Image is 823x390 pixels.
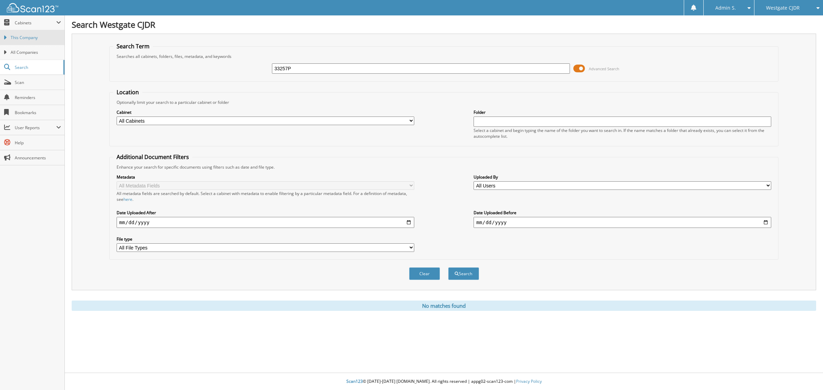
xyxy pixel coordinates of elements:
[789,357,823,390] iframe: Chat Widget
[123,196,132,202] a: here
[516,378,542,384] a: Privacy Policy
[474,109,771,115] label: Folder
[409,267,440,280] button: Clear
[117,191,414,202] div: All metadata fields are searched by default. Select a cabinet with metadata to enable filtering b...
[15,125,56,131] span: User Reports
[448,267,479,280] button: Search
[715,6,736,10] span: Admin S.
[15,110,61,115] span: Bookmarks
[65,373,823,390] div: © [DATE]-[DATE] [DOMAIN_NAME]. All rights reserved | appg02-scan123-com |
[113,88,142,96] legend: Location
[72,301,816,311] div: No matches found
[15,140,61,146] span: Help
[113,53,775,59] div: Searches all cabinets, folders, files, metadata, and keywords
[113,164,775,170] div: Enhance your search for specific documents using filters such as date and file type.
[15,64,60,70] span: Search
[117,210,414,216] label: Date Uploaded After
[474,174,771,180] label: Uploaded By
[72,19,816,30] h1: Search Westgate CJDR
[474,217,771,228] input: end
[15,20,56,26] span: Cabinets
[589,66,619,71] span: Advanced Search
[117,109,414,115] label: Cabinet
[346,378,363,384] span: Scan123
[15,155,61,161] span: Announcements
[117,217,414,228] input: start
[766,6,800,10] span: Westgate CJDR
[15,95,61,100] span: Reminders
[113,42,153,50] legend: Search Term
[113,99,775,105] div: Optionally limit your search to a particular cabinet or folder
[474,210,771,216] label: Date Uploaded Before
[11,49,61,56] span: All Companies
[11,35,61,41] span: This Company
[117,174,414,180] label: Metadata
[113,153,192,161] legend: Additional Document Filters
[7,3,58,12] img: scan123-logo-white.svg
[474,127,771,139] div: Select a cabinet and begin typing the name of the folder you want to search in. If the name match...
[15,80,61,85] span: Scan
[117,236,414,242] label: File type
